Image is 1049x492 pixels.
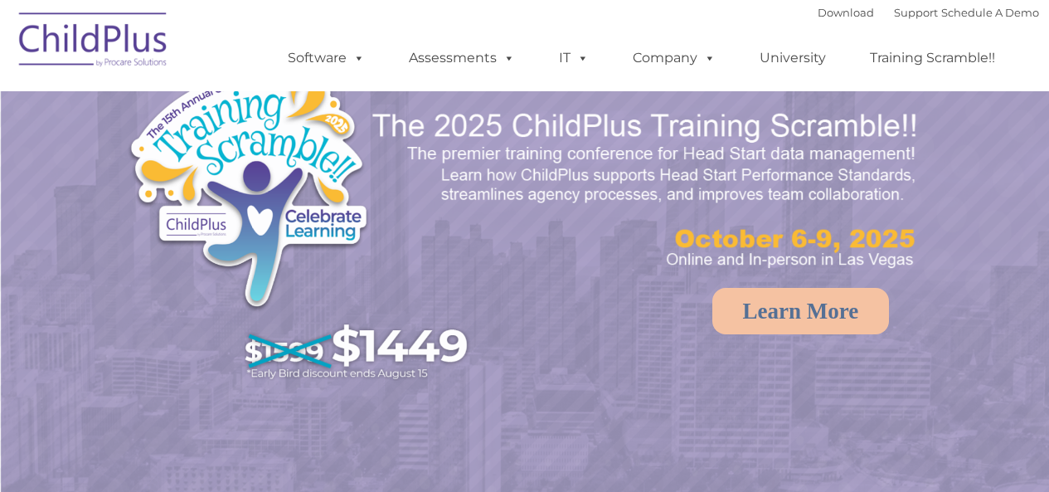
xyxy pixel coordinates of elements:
a: Download [818,6,874,19]
a: Schedule A Demo [941,6,1039,19]
a: Company [616,41,732,75]
a: University [743,41,843,75]
a: Assessments [392,41,532,75]
a: Training Scramble!! [853,41,1012,75]
a: Software [271,41,381,75]
font: | [818,6,1039,19]
a: Support [894,6,938,19]
a: IT [542,41,605,75]
img: ChildPlus by Procare Solutions [11,1,177,84]
a: Learn More [712,288,890,334]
